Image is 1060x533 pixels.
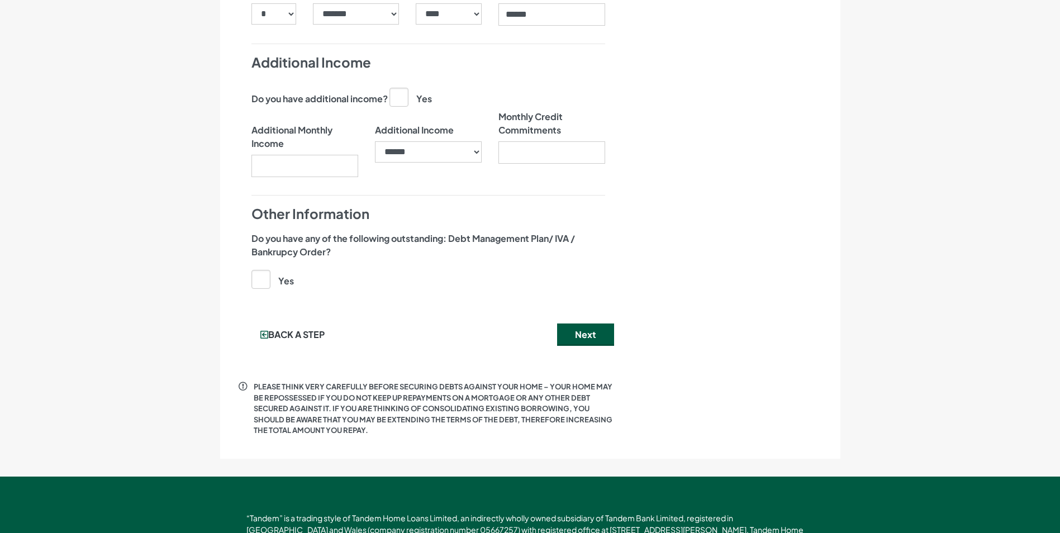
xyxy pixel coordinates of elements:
label: Yes [389,88,432,106]
label: Monthly Credit Commitments [498,110,605,137]
h4: Additional Income [251,53,605,72]
label: Yes [251,270,294,288]
label: Additional Income [375,110,454,137]
h4: Other Information [251,204,605,223]
button: Next [557,323,614,346]
button: Back a step [243,323,343,346]
label: Additional Monthly Income [251,110,358,150]
label: Do you have any of the following outstanding: Debt Management Plan/ IVA / Bankrupcy Order? [251,232,605,259]
p: PLEASE THINK VERY CAREFULLY BEFORE SECURING DEBTS AGAINST YOUR HOME – YOUR HOME MAY BE REPOSSESSE... [254,382,614,436]
label: Do you have additional income? [251,92,388,106]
